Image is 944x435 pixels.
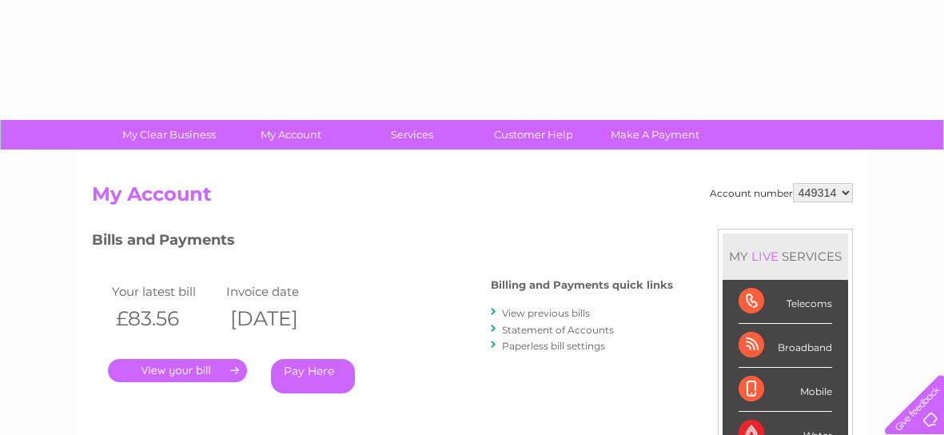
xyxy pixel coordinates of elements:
td: Your latest bill [108,281,223,302]
div: Broadband [739,324,832,368]
a: Make A Payment [589,120,721,150]
div: Telecoms [739,280,832,324]
a: Customer Help [468,120,599,150]
a: . [108,359,247,382]
h2: My Account [92,183,853,214]
a: Pay Here [271,359,355,393]
a: My Account [225,120,356,150]
td: Invoice date [222,281,337,302]
div: Mobile [739,368,832,412]
div: Account number [710,183,853,202]
h4: Billing and Payments quick links [491,279,673,291]
h3: Bills and Payments [92,229,673,257]
a: View previous bills [502,307,590,319]
div: LIVE [748,249,782,264]
a: Statement of Accounts [502,324,614,336]
a: My Clear Business [103,120,235,150]
div: MY SERVICES [723,233,848,279]
a: Paperless bill settings [502,340,605,352]
th: £83.56 [108,302,223,335]
th: [DATE] [222,302,337,335]
a: Services [346,120,478,150]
